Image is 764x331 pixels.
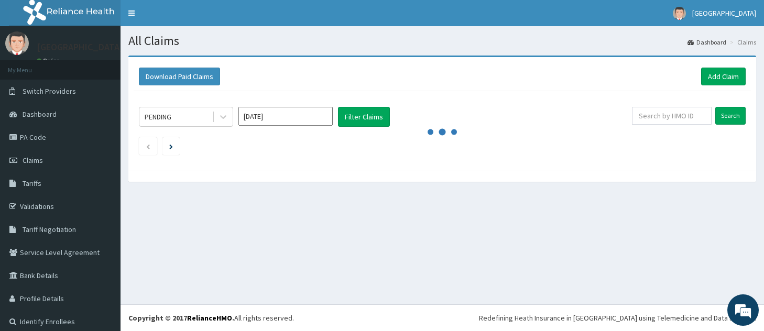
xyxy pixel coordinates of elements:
button: Download Paid Claims [139,68,220,85]
a: Online [37,57,62,64]
input: Search [715,107,746,125]
span: [GEOGRAPHIC_DATA] [692,8,756,18]
svg: audio-loading [427,116,458,148]
span: Tariff Negotiation [23,225,76,234]
a: Previous page [146,141,150,151]
footer: All rights reserved. [121,304,764,331]
button: Filter Claims [338,107,390,127]
a: Next page [169,141,173,151]
h1: All Claims [128,34,756,48]
input: Select Month and Year [238,107,333,126]
p: [GEOGRAPHIC_DATA] [37,42,123,52]
span: Tariffs [23,179,41,188]
div: PENDING [145,112,171,122]
a: RelianceHMO [187,313,232,323]
input: Search by HMO ID [632,107,712,125]
img: User Image [673,7,686,20]
li: Claims [727,38,756,47]
a: Add Claim [701,68,746,85]
a: Dashboard [687,38,726,47]
div: Redefining Heath Insurance in [GEOGRAPHIC_DATA] using Telemedicine and Data Science! [479,313,756,323]
span: Dashboard [23,109,57,119]
span: Switch Providers [23,86,76,96]
strong: Copyright © 2017 . [128,313,234,323]
span: Claims [23,156,43,165]
img: User Image [5,31,29,55]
